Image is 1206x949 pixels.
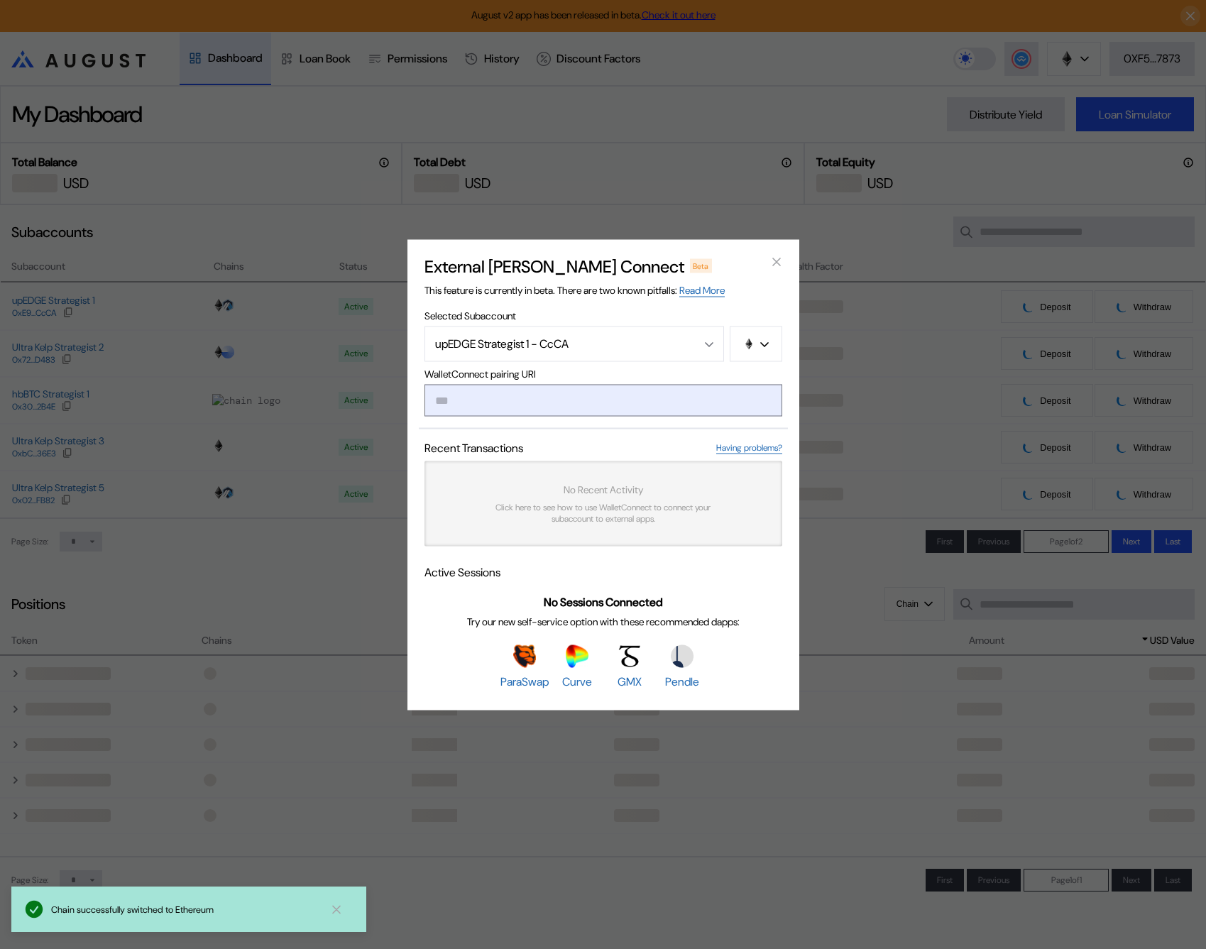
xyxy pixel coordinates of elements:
button: Open menu [424,326,724,361]
span: Pendle [665,674,699,689]
span: WalletConnect pairing URI [424,367,782,380]
span: Recent Transactions [424,440,523,455]
button: close modal [765,251,788,273]
img: GMX [618,645,641,668]
a: Having problems? [716,441,782,454]
img: Curve [566,645,588,668]
a: PendlePendle [658,645,706,689]
div: Chain successfully switched to Ethereum [51,904,318,916]
span: GMX [618,674,642,689]
a: No Recent ActivityClick here to see how to use WalletConnect to connect your subaccount to extern... [424,461,782,546]
div: upEDGE Strategist 1 - CcCA [435,336,683,351]
button: chain logo [730,326,782,361]
img: chain logo [743,338,755,349]
span: Active Sessions [424,564,500,579]
a: GMXGMX [605,645,654,689]
a: ParaSwapParaSwap [500,645,549,689]
span: Try our new self-service option with these recommended dapps: [467,615,740,628]
span: No Recent Activity [564,483,643,495]
span: ParaSwap [500,674,549,689]
span: No Sessions Connected [544,595,663,610]
span: Selected Subaccount [424,309,782,322]
div: Beta [690,258,713,273]
a: Read More [679,283,725,297]
h2: External [PERSON_NAME] Connect [424,255,684,277]
span: Click here to see how to use WalletConnect to connect your subaccount to external apps. [481,501,725,524]
img: Pendle [671,645,694,668]
span: Curve [562,674,592,689]
img: ParaSwap [513,645,536,668]
span: This feature is currently in beta. There are two known pitfalls: [424,283,725,297]
a: CurveCurve [553,645,601,689]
